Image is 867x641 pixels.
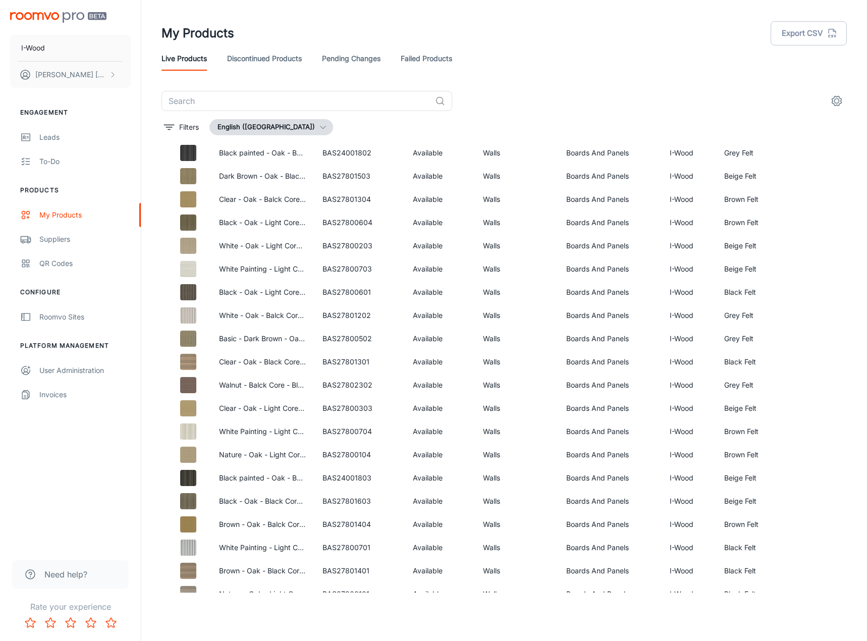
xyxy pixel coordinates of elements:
[314,350,405,373] td: BAS27801301
[558,234,662,257] td: Boards And Panels
[662,420,716,443] td: I-Wood
[10,35,131,61] button: I-Wood
[716,304,788,327] td: Grey Felt
[39,258,131,269] div: QR Codes
[219,497,340,505] a: Black - Oak - Black Core - Beige Felt
[81,613,101,633] button: Rate 4 star
[558,350,662,373] td: Boards And Panels
[405,165,475,188] td: Available
[716,443,788,466] td: Brown Felt
[662,536,716,559] td: I-Wood
[405,443,475,466] td: Available
[662,281,716,304] td: I-Wood
[716,281,788,304] td: Black Felt
[405,188,475,211] td: Available
[475,165,558,188] td: Walls
[662,582,716,606] td: I-Wood
[405,559,475,582] td: Available
[219,311,338,319] a: White - Oak - Balck Core - Grey Felt
[475,513,558,536] td: Walls
[475,188,558,211] td: Walls
[475,490,558,513] td: Walls
[716,559,788,582] td: Black Felt
[401,46,452,71] a: Failed Products
[716,513,788,536] td: Brown Felt
[314,281,405,304] td: BAS27800601
[39,311,131,323] div: Roomvo Sites
[662,188,716,211] td: I-Wood
[405,397,475,420] td: Available
[314,188,405,211] td: BAS27801304
[314,304,405,327] td: BAS27801202
[662,490,716,513] td: I-Wood
[314,257,405,281] td: BAS27800703
[405,211,475,234] td: Available
[405,373,475,397] td: Available
[219,195,341,203] a: Clear - Oak - Balck Core - Brown Felt
[405,466,475,490] td: Available
[405,257,475,281] td: Available
[558,536,662,559] td: Boards And Panels
[101,613,121,633] button: Rate 5 star
[475,281,558,304] td: Walls
[179,122,199,133] p: Filters
[219,543,347,552] a: White Painting - Light Core - Black Felt
[558,188,662,211] td: Boards And Panels
[662,513,716,536] td: I-Wood
[314,420,405,443] td: BAS27800704
[662,327,716,350] td: I-Wood
[662,443,716,466] td: I-Wood
[662,350,716,373] td: I-Wood
[558,211,662,234] td: Boards And Panels
[39,234,131,245] div: Suppliers
[219,148,364,157] a: Black painted - Oak - Balck Core - Grey Felt
[314,466,405,490] td: BAS24001803
[716,490,788,513] td: Beige Felt
[662,234,716,257] td: I-Wood
[827,91,847,111] button: settings
[314,443,405,466] td: BAS27800104
[219,357,339,366] a: Clear - Oak - Black Core - Black Felt
[475,559,558,582] td: Walls
[716,420,788,443] td: Brown Felt
[475,327,558,350] td: Walls
[219,427,350,436] a: White Painting - Light Core - Brown Felt
[161,46,207,71] a: Live Products
[314,141,405,165] td: BAS24001802
[475,466,558,490] td: Walls
[716,373,788,397] td: Grey Felt
[475,350,558,373] td: Walls
[475,373,558,397] td: Walls
[475,420,558,443] td: Walls
[405,420,475,443] td: Available
[716,257,788,281] td: Beige Felt
[61,613,81,633] button: Rate 3 star
[161,119,201,135] button: filter
[716,211,788,234] td: Brown Felt
[475,234,558,257] td: Walls
[405,141,475,165] td: Available
[716,327,788,350] td: Grey Felt
[219,334,381,343] a: Basic - Dark Brown - Oak - Light Core - Grey Felt
[662,141,716,165] td: I-Wood
[314,513,405,536] td: BAS27801404
[558,141,662,165] td: Boards And Panels
[405,304,475,327] td: Available
[314,234,405,257] td: BAS27800203
[219,381,323,389] a: Walnut - Balck Core - Black Felt
[40,613,61,633] button: Rate 2 star
[558,327,662,350] td: Boards And Panels
[219,172,360,180] a: Dark Brown - Oak - Black Core - Beige Felt
[405,513,475,536] td: Available
[219,264,348,273] a: White Painting - Light Core - Beige Felt
[10,62,131,88] button: [PERSON_NAME] [PERSON_NAME]
[405,490,475,513] td: Available
[219,520,345,528] a: Brown - Oak - Balck Core - Brown Felt
[475,536,558,559] td: Walls
[219,288,338,296] a: Black - Oak - Light Core - Black Felt
[219,241,340,250] a: White - Oak - Light Core - Beige Felt
[475,397,558,420] td: Walls
[314,397,405,420] td: BAS27800303
[716,466,788,490] td: Beige Felt
[716,582,788,606] td: Black Felt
